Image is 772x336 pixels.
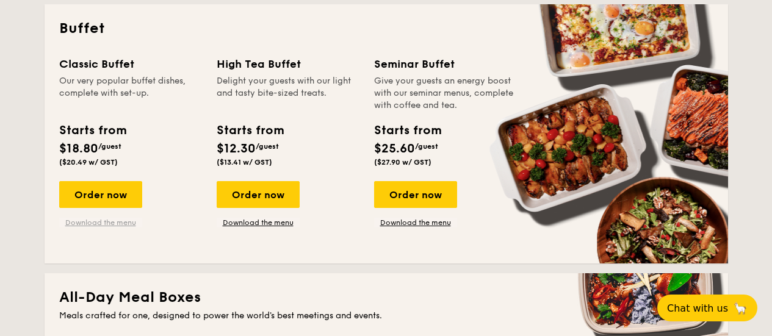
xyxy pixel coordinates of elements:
div: Starts from [59,121,126,140]
div: Meals crafted for one, designed to power the world's best meetings and events. [59,310,713,322]
a: Download the menu [217,218,300,227]
h2: Buffet [59,19,713,38]
div: Our very popular buffet dishes, complete with set-up. [59,75,202,112]
button: Chat with us🦙 [657,295,757,321]
span: ($13.41 w/ GST) [217,158,272,166]
span: Chat with us [667,302,728,314]
span: $12.30 [217,141,256,156]
div: Order now [374,181,457,208]
div: Starts from [217,121,283,140]
span: /guest [415,142,438,151]
div: Starts from [374,121,441,140]
h2: All-Day Meal Boxes [59,288,713,307]
div: Order now [217,181,300,208]
span: ($27.90 w/ GST) [374,158,431,166]
div: High Tea Buffet [217,55,359,73]
span: /guest [256,142,279,151]
span: $18.80 [59,141,98,156]
span: 🦙 [733,301,748,315]
div: Classic Buffet [59,55,202,73]
span: ($20.49 w/ GST) [59,158,118,166]
div: Delight your guests with our light and tasty bite-sized treats. [217,75,359,112]
div: Give your guests an energy boost with our seminar menus, complete with coffee and tea. [374,75,517,112]
span: $25.60 [374,141,415,156]
a: Download the menu [59,218,142,227]
div: Seminar Buffet [374,55,517,73]
div: Order now [59,181,142,208]
span: /guest [98,142,121,151]
a: Download the menu [374,218,457,227]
